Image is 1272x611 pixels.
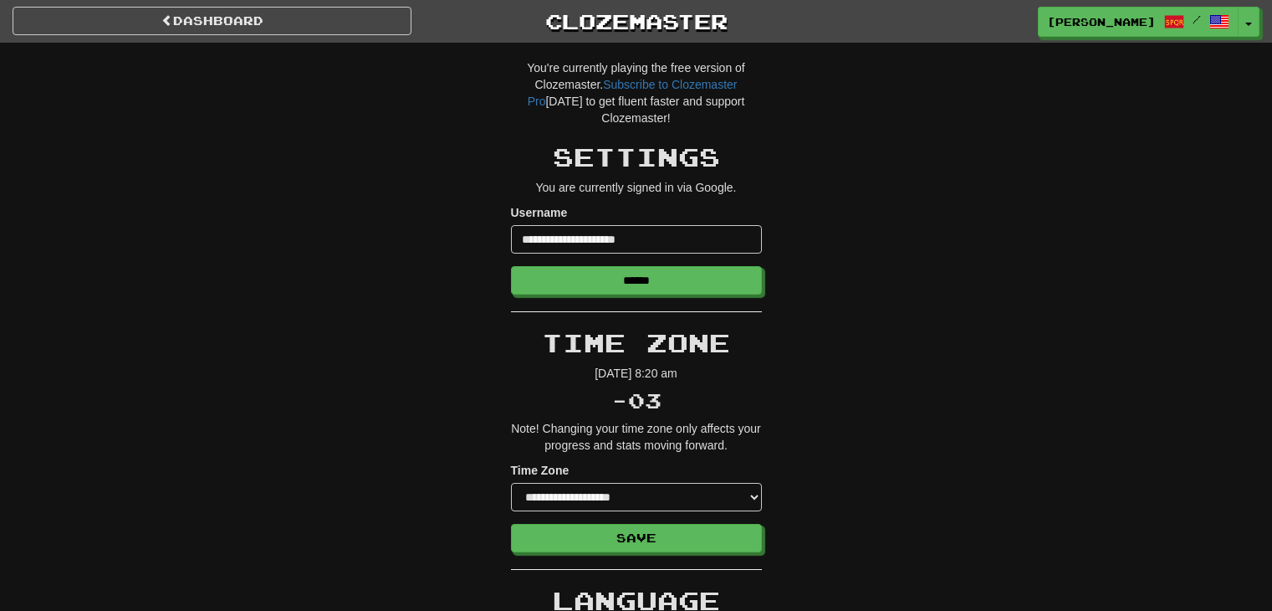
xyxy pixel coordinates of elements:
h3: -03 [511,390,762,412]
p: Note! Changing your time zone only affects your progress and stats moving forward. [511,420,762,454]
a: Subscribe to Clozemaster Pro [528,78,738,108]
label: Username [511,204,568,221]
p: You're currently playing the free version of Clozemaster. [DATE] to get fluent faster and support... [511,59,762,126]
span: / [1193,13,1201,25]
button: Save [511,524,762,552]
label: Time Zone [511,462,570,479]
p: [DATE] 8:20 am [511,365,762,382]
a: [PERSON_NAME] / [1038,7,1239,37]
h2: Time Zone [511,329,762,357]
a: Clozemaster [437,7,835,36]
a: Dashboard [13,7,411,35]
p: You are currently signed in via Google. [511,179,762,196]
h2: Settings [511,143,762,171]
span: [PERSON_NAME] [1047,14,1156,29]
